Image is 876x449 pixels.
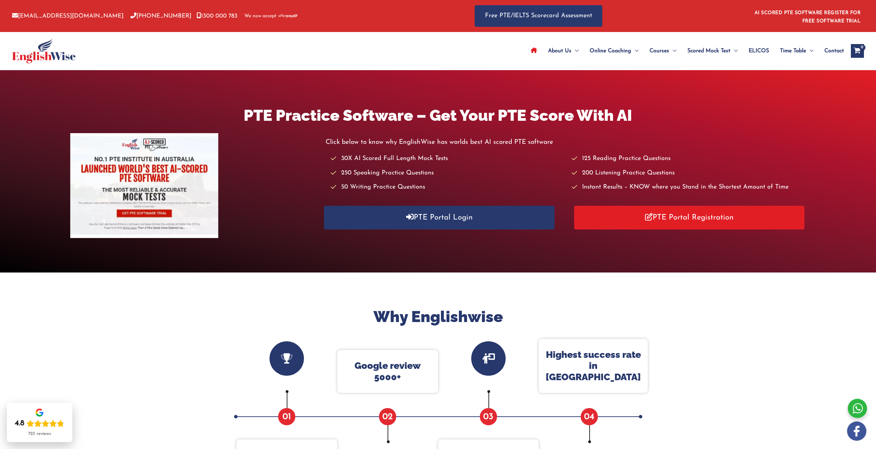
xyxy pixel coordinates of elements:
[824,39,844,63] span: Contact
[631,39,638,63] span: Menu Toggle
[331,182,565,193] li: 50 Writing Practice Questions
[584,39,644,63] a: Online CoachingMenu Toggle
[546,349,641,383] p: Highest success rate in [GEOGRAPHIC_DATA]
[12,39,76,63] img: cropped-ew-logo
[819,39,844,63] a: Contact
[28,431,51,437] div: 723 reviews
[480,408,497,425] span: 03
[278,408,295,425] span: 01
[326,137,806,148] p: Click below to know why EnglishWise has worlds best AI scored PTE software
[572,153,806,164] li: 125 Reading Practice Questions
[750,5,864,27] aside: Header Widget 1
[15,419,64,428] div: Rating: 4.8 out of 5
[344,360,431,383] p: Google review 5000+
[851,44,864,58] a: View Shopping Cart, empty
[70,105,806,126] h1: PTE Practice Software – Get Your PTE Score With AI
[244,13,276,20] span: We now accept
[232,307,645,327] h2: Why Englishwise
[324,206,555,229] a: PTE Portal Login
[379,408,396,425] span: 02
[687,39,730,63] span: Scored Mock Test
[278,14,297,18] img: Afterpay-Logo
[847,421,866,441] img: white-facebook.png
[743,39,774,63] a: ELICOS
[542,39,584,63] a: About UsMenu Toggle
[749,39,769,63] span: ELICOS
[806,39,813,63] span: Menu Toggle
[525,39,844,63] nav: Site Navigation: Main Menu
[581,408,598,425] span: 04
[15,419,24,428] div: 4.8
[130,13,191,19] a: [PHONE_NUMBER]
[12,13,124,19] a: [EMAIL_ADDRESS][DOMAIN_NAME]
[754,10,861,24] a: AI SCORED PTE SOFTWARE REGISTER FOR FREE SOFTWARE TRIAL
[669,39,676,63] span: Menu Toggle
[730,39,738,63] span: Menu Toggle
[590,39,631,63] span: Online Coaching
[650,39,669,63] span: Courses
[572,168,806,179] li: 200 Listening Practice Questions
[548,39,571,63] span: About Us
[331,153,565,164] li: 30X AI Scored Full Length Mock Tests
[644,39,682,63] a: CoursesMenu Toggle
[682,39,743,63] a: Scored Mock TestMenu Toggle
[572,182,806,193] li: Instant Results – KNOW where you Stand in the Shortest Amount of Time
[197,13,238,19] a: 1300 000 783
[780,39,806,63] span: Time Table
[574,206,805,229] a: PTE Portal Registration
[475,5,602,27] a: Free PTE/IELTS Scorecard Assessment
[331,168,565,179] li: 250 Speaking Practice Questions
[70,133,218,238] img: pte-institute-main
[774,39,819,63] a: Time TableMenu Toggle
[571,39,579,63] span: Menu Toggle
